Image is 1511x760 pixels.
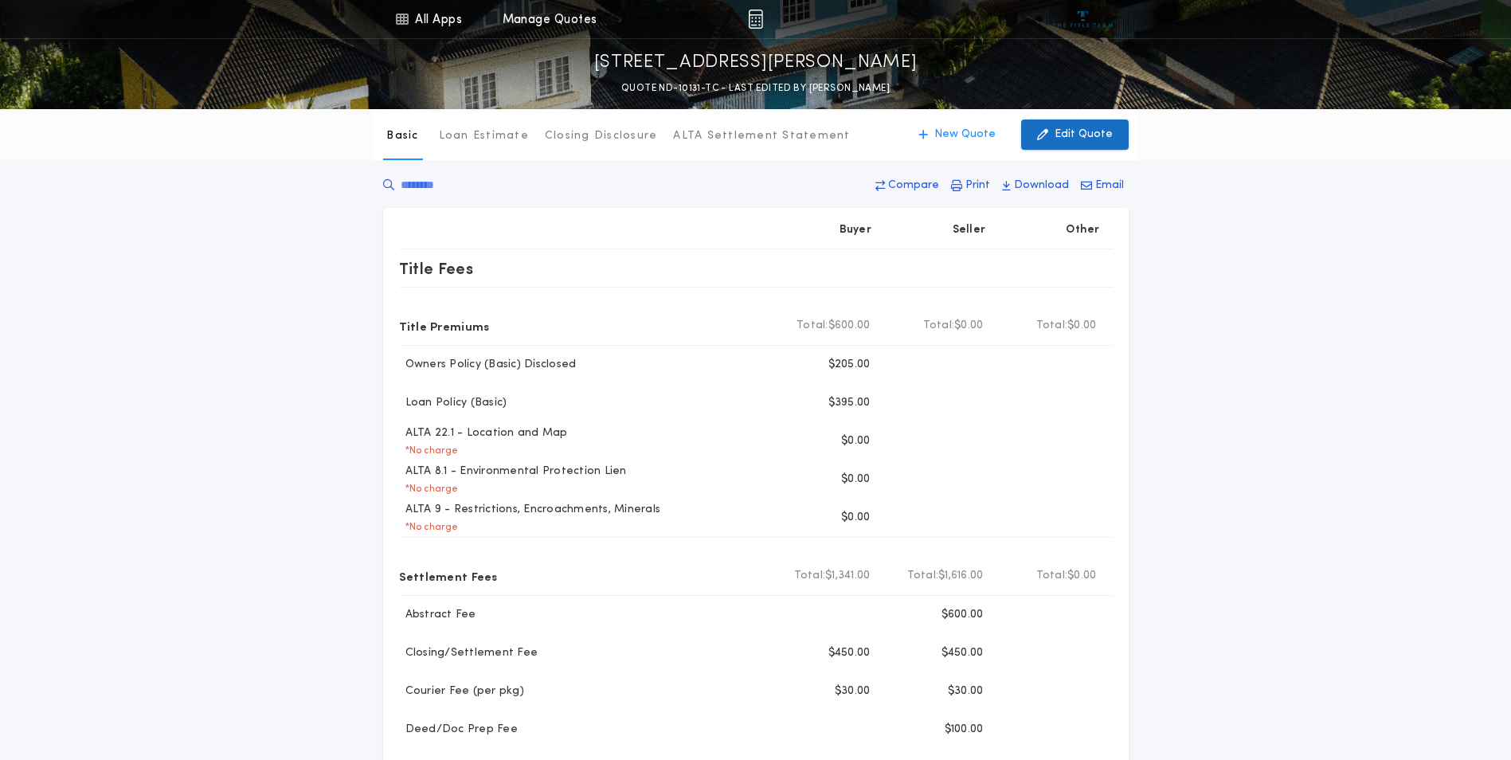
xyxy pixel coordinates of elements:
span: $0.00 [954,318,983,334]
p: Loan Policy (Basic) [399,395,507,411]
p: [STREET_ADDRESS][PERSON_NAME] [594,50,918,76]
p: * No charge [399,483,459,496]
p: Closing/Settlement Fee [399,645,538,661]
p: Settlement Fees [399,563,498,589]
button: Download [997,171,1074,200]
p: Print [965,178,990,194]
b: Total: [794,568,826,584]
p: * No charge [399,445,459,457]
p: $450.00 [828,645,871,661]
p: $0.00 [841,510,870,526]
p: QUOTE ND-10131-TC - LAST EDITED BY [PERSON_NAME] [621,80,890,96]
b: Total: [1036,318,1068,334]
p: * No charge [399,521,459,534]
p: $30.00 [948,684,984,699]
p: Download [1014,178,1069,194]
p: Other [1066,222,1099,238]
p: $100.00 [945,722,984,738]
span: $1,616.00 [938,568,983,584]
span: $0.00 [1067,318,1096,334]
img: vs-icon [1053,11,1113,27]
p: Seller [953,222,986,238]
p: Abstract Fee [399,607,476,623]
p: Title Fees [399,256,474,281]
button: Edit Quote [1021,119,1129,150]
button: Email [1076,171,1129,200]
p: Courier Fee (per pkg) [399,684,524,699]
p: ALTA 9 - Restrictions, Encroachments, Minerals [399,502,661,518]
p: $450.00 [941,645,984,661]
p: Basic [386,128,418,144]
p: $205.00 [828,357,871,373]
p: Email [1095,178,1124,194]
p: Compare [888,178,939,194]
p: ALTA 8.1 - Environmental Protection Lien [399,464,627,480]
p: ALTA Settlement Statement [673,128,850,144]
p: $395.00 [828,395,871,411]
p: Title Premiums [399,313,490,339]
b: Total: [907,568,939,584]
p: New Quote [934,127,996,143]
p: Deed/Doc Prep Fee [399,722,518,738]
span: $1,341.00 [825,568,870,584]
p: Closing Disclosure [545,128,658,144]
p: $0.00 [841,433,870,449]
b: Total: [1036,568,1068,584]
button: New Quote [902,119,1012,150]
p: Owners Policy (Basic) Disclosed [399,357,577,373]
img: img [748,10,763,29]
p: $30.00 [835,684,871,699]
p: Edit Quote [1055,127,1113,143]
span: $600.00 [828,318,871,334]
button: Print [946,171,995,200]
p: $0.00 [841,472,870,488]
p: $600.00 [941,607,984,623]
b: Total: [923,318,955,334]
p: ALTA 22.1 - Location and Map [399,425,568,441]
span: $0.00 [1067,568,1096,584]
p: Buyer [840,222,871,238]
b: Total: [797,318,828,334]
p: Loan Estimate [439,128,529,144]
button: Compare [871,171,944,200]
